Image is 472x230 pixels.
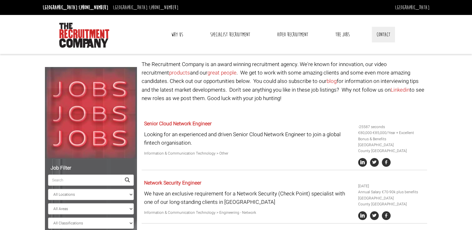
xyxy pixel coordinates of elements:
a: [GEOGRAPHIC_DATA] [395,4,430,11]
a: The Jobs [331,27,354,42]
input: Search [48,175,121,186]
li: Annual Salary €70-90k plus benefits [358,189,425,195]
a: great people [207,69,236,77]
p: We have an exclusive requirement for a Network Security (Check Point) specialist with one of our ... [144,189,353,206]
a: blog [327,77,337,85]
h5: Job Filter [48,165,134,171]
a: Contact [372,27,395,42]
img: Jobs, Jobs, Jobs [45,67,137,159]
li: -25587 seconds [358,124,425,130]
a: [PHONE_NUMBER] [79,4,108,11]
p: Information & Communication Technology > Other [144,151,353,156]
li: €80,000-€85,000/Year + Excellent Bonus & Benefits [358,130,425,142]
li: [DATE] [358,183,425,189]
p: Information & Communication Technology > Engineering - Network [144,210,353,216]
li: [GEOGRAPHIC_DATA]: [111,2,180,12]
a: products [169,69,190,77]
a: Specialist Recruitment [205,27,255,42]
li: [GEOGRAPHIC_DATA] County [GEOGRAPHIC_DATA] [358,195,425,207]
a: [PHONE_NUMBER] [149,4,178,11]
li: [GEOGRAPHIC_DATA] County [GEOGRAPHIC_DATA] [358,142,425,154]
img: The Recruitment Company [59,23,109,48]
a: Video Recruitment [272,27,313,42]
a: Senior Cloud Network Engineer [144,120,212,127]
li: [GEOGRAPHIC_DATA]: [41,2,110,12]
a: Linkedin [391,86,410,94]
p: Looking for an experienced and driven Senior Cloud Network Engineer to join a global fintech orga... [144,130,353,147]
a: Why Us [167,27,188,42]
a: Network Security Engineer [144,179,201,187]
p: The Recruitment Company is an award winning recruitment agency. We're known for innovation, our v... [142,60,427,103]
